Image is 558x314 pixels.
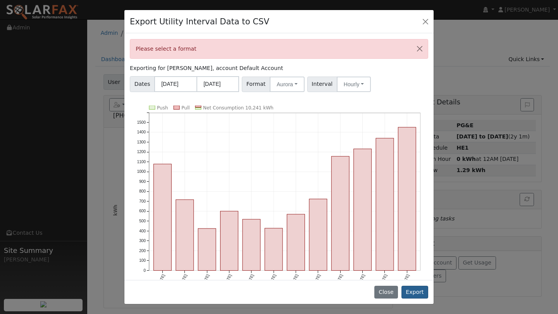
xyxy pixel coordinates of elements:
button: Export [401,286,428,299]
rect: onclick="" [354,149,372,271]
text: 1500 [137,120,146,125]
text: 1100 [137,160,146,164]
text: 500 [139,219,146,223]
text: 800 [139,189,146,194]
rect: onclick="" [198,229,216,271]
button: Close [420,16,431,27]
rect: onclick="" [376,138,394,270]
text: 0 [144,268,146,273]
text: 900 [139,179,146,184]
div: Please select a format [130,39,428,59]
rect: onclick="" [154,164,172,270]
rect: onclick="" [287,214,305,271]
button: Aurora [270,77,305,92]
text: 700 [139,199,146,203]
rect: onclick="" [265,228,282,270]
text: 1000 [137,169,146,174]
text: Net Consumption 10,241 kWh [203,105,274,111]
h4: Export Utility Interval Data to CSV [130,15,269,28]
text: Push [157,105,168,111]
text: Pull [181,105,189,111]
text: 600 [139,209,146,213]
button: Close [374,286,398,299]
rect: onclick="" [309,199,327,271]
span: Dates [130,76,155,92]
label: Exporting for [PERSON_NAME], account Default Account [130,64,283,72]
span: Interval [307,77,337,92]
rect: onclick="" [398,127,416,271]
text: 1400 [137,130,146,134]
span: Format [242,77,270,92]
rect: onclick="" [331,156,349,270]
text: 1200 [137,150,146,154]
text: 200 [139,249,146,253]
text: 300 [139,239,146,243]
rect: onclick="" [243,219,260,271]
rect: onclick="" [176,200,194,270]
button: Hourly [337,77,371,92]
text: 400 [139,229,146,233]
text: 100 [139,258,146,263]
button: Close [412,39,428,58]
rect: onclick="" [220,211,238,270]
text: 1300 [137,140,146,144]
